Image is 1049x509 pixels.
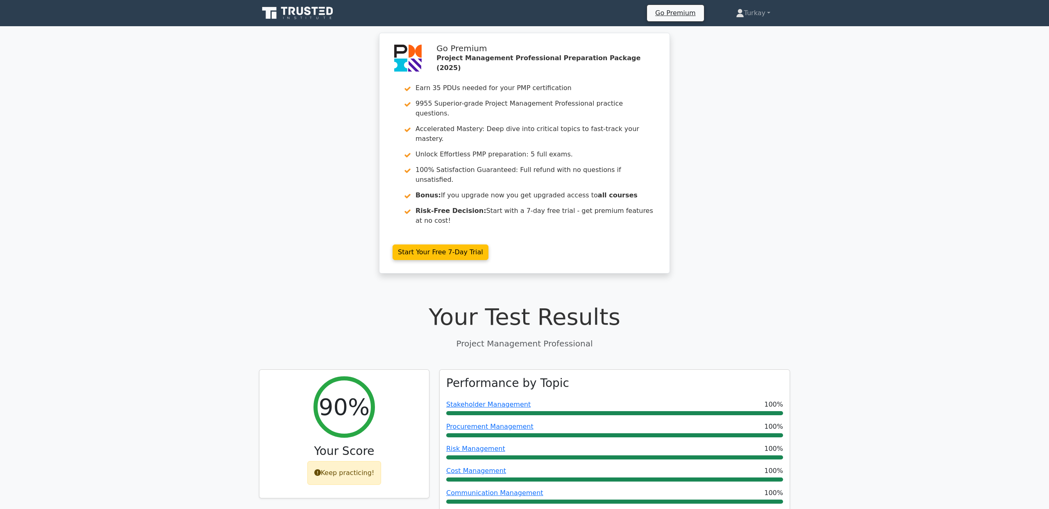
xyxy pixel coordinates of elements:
a: Cost Management [446,467,506,475]
span: 100% [764,466,783,476]
a: Stakeholder Management [446,400,531,408]
a: Communication Management [446,489,543,497]
p: Project Management Professional [259,337,790,350]
a: Go Premium [650,7,700,18]
h1: Your Test Results [259,303,790,330]
span: 100% [764,400,783,409]
span: 100% [764,488,783,498]
span: 100% [764,444,783,454]
h3: Your Score [266,444,422,458]
h2: 90% [319,393,370,421]
a: Start Your Free 7-Day Trial [393,244,488,260]
h3: Performance by Topic [446,376,569,390]
a: Turkay [716,5,790,21]
div: Keep practicing! [307,461,381,485]
span: 100% [764,422,783,432]
a: Procurement Management [446,423,534,430]
a: Risk Management [446,445,505,452]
